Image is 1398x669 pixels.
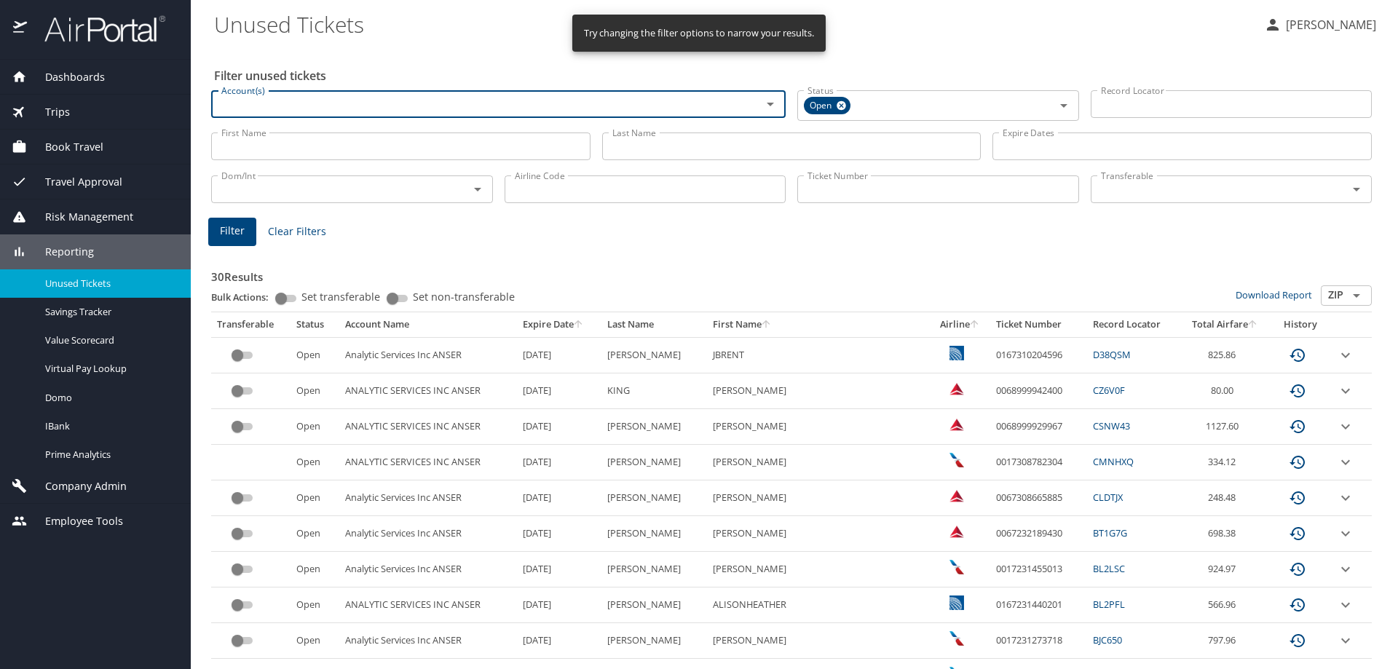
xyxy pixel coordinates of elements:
[1258,12,1382,38] button: [PERSON_NAME]
[28,15,165,43] img: airportal-logo.png
[339,552,517,587] td: Analytic Services Inc ANSER
[45,277,173,290] span: Unused Tickets
[1337,632,1354,649] button: expand row
[707,516,930,552] td: [PERSON_NAME]
[291,445,339,480] td: Open
[1281,16,1376,33] p: [PERSON_NAME]
[990,623,1088,659] td: 0017231273718
[707,373,930,409] td: [PERSON_NAME]
[584,19,814,47] div: Try changing the filter options to narrow your results.
[970,320,980,330] button: sort
[707,445,930,480] td: [PERSON_NAME]
[1337,596,1354,614] button: expand row
[762,320,772,330] button: sort
[1180,409,1270,445] td: 1127.60
[1337,454,1354,471] button: expand row
[517,623,601,659] td: [DATE]
[1093,491,1123,504] a: CLDTJX
[949,595,964,610] img: United Airlines
[1180,516,1270,552] td: 698.38
[517,312,601,337] th: Expire Date
[413,292,515,302] span: Set non-transferable
[601,445,707,480] td: [PERSON_NAME]
[27,69,105,85] span: Dashboards
[1180,623,1270,659] td: 797.96
[1337,489,1354,507] button: expand row
[517,480,601,516] td: [DATE]
[1093,562,1125,575] a: BL2LSC
[220,222,245,240] span: Filter
[339,587,517,623] td: ANALYTIC SERVICES INC ANSER
[517,552,601,587] td: [DATE]
[990,409,1088,445] td: 0068999929967
[990,516,1088,552] td: 0067232189430
[601,337,707,373] td: [PERSON_NAME]
[1093,526,1127,539] a: BT1G7G
[1337,382,1354,400] button: expand row
[291,587,339,623] td: Open
[517,516,601,552] td: [DATE]
[1337,347,1354,364] button: expand row
[339,312,517,337] th: Account Name
[1180,337,1270,373] td: 825.86
[45,362,173,376] span: Virtual Pay Lookup
[339,623,517,659] td: Analytic Services Inc ANSER
[208,218,256,246] button: Filter
[45,333,173,347] span: Value Scorecard
[804,97,850,114] div: Open
[1337,525,1354,542] button: expand row
[707,552,930,587] td: [PERSON_NAME]
[517,587,601,623] td: [DATE]
[1236,288,1312,301] a: Download Report
[27,174,122,190] span: Travel Approval
[949,560,964,574] img: American Airlines
[990,373,1088,409] td: 0068999942400
[601,516,707,552] td: [PERSON_NAME]
[27,104,70,120] span: Trips
[707,312,930,337] th: First Name
[949,381,964,396] img: Delta Airlines
[707,587,930,623] td: ALISONHEATHER
[707,409,930,445] td: [PERSON_NAME]
[27,478,127,494] span: Company Admin
[990,337,1088,373] td: 0167310204596
[291,337,339,373] td: Open
[13,15,28,43] img: icon-airportal.png
[339,480,517,516] td: Analytic Services Inc ANSER
[45,448,173,462] span: Prime Analytics
[949,631,964,646] img: American Airlines
[27,209,133,225] span: Risk Management
[291,312,339,337] th: Status
[291,552,339,587] td: Open
[804,98,840,114] span: Open
[601,373,707,409] td: KING
[1180,480,1270,516] td: 248.48
[339,337,517,373] td: Analytic Services Inc ANSER
[1093,419,1130,432] a: CSNW43
[990,552,1088,587] td: 0017231455013
[1180,552,1270,587] td: 924.97
[517,373,601,409] td: [DATE]
[601,587,707,623] td: [PERSON_NAME]
[517,337,601,373] td: [DATE]
[949,417,964,432] img: Delta Airlines
[1346,179,1367,199] button: Open
[1346,285,1367,306] button: Open
[1337,418,1354,435] button: expand row
[949,524,964,539] img: Delta Airlines
[45,419,173,433] span: IBank
[27,139,103,155] span: Book Travel
[27,513,123,529] span: Employee Tools
[601,480,707,516] td: [PERSON_NAME]
[262,218,332,245] button: Clear Filters
[339,516,517,552] td: Analytic Services Inc ANSER
[268,223,326,241] span: Clear Filters
[990,587,1088,623] td: 0167231440201
[707,337,930,373] td: JBRENT
[467,179,488,199] button: Open
[1093,455,1134,468] a: CMNHXQ
[1337,561,1354,578] button: expand row
[217,318,285,331] div: Transferable
[949,346,964,360] img: United Airlines
[339,445,517,480] td: ANALYTIC SERVICES INC ANSER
